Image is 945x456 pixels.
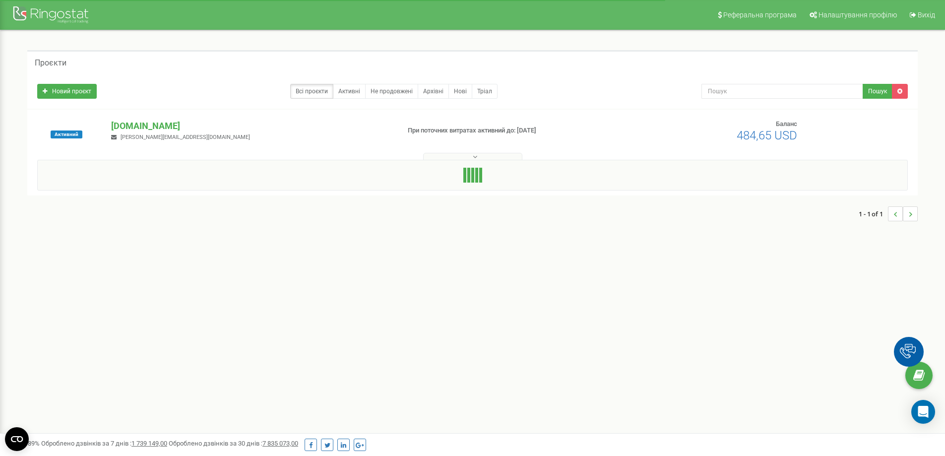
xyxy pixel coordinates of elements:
[111,120,391,132] p: [DOMAIN_NAME]
[448,84,472,99] a: Нові
[859,196,918,231] nav: ...
[723,11,797,19] span: Реферальна програма
[121,134,250,140] span: [PERSON_NAME][EMAIL_ADDRESS][DOMAIN_NAME]
[169,440,298,447] span: Оброблено дзвінків за 30 днів :
[911,400,935,424] div: Open Intercom Messenger
[35,59,66,67] h5: Проєкти
[37,84,97,99] a: Новий проєкт
[863,84,892,99] button: Пошук
[290,84,333,99] a: Всі проєкти
[859,206,888,221] span: 1 - 1 of 1
[472,84,498,99] a: Тріал
[918,11,935,19] span: Вихід
[701,84,863,99] input: Пошук
[408,126,614,135] p: При поточних витратах активний до: [DATE]
[333,84,366,99] a: Активні
[776,120,797,128] span: Баланс
[51,130,82,138] span: Активний
[365,84,418,99] a: Не продовжені
[131,440,167,447] u: 1 739 149,00
[262,440,298,447] u: 7 835 073,00
[737,129,797,142] span: 484,65 USD
[819,11,897,19] span: Налаштування профілю
[41,440,167,447] span: Оброблено дзвінків за 7 днів :
[418,84,449,99] a: Архівні
[5,427,29,451] button: Open CMP widget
